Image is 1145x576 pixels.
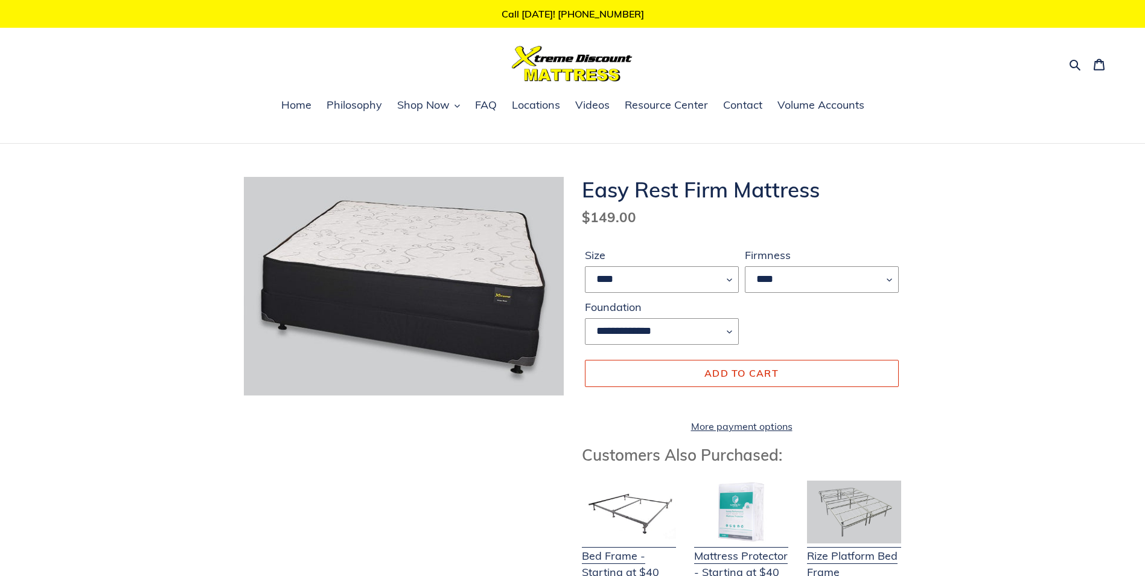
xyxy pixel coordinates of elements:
img: Xtreme Discount Mattress [512,46,633,82]
a: Volume Accounts [771,97,870,115]
label: Foundation [585,299,739,315]
a: Videos [569,97,616,115]
a: Resource Center [619,97,714,115]
span: FAQ [475,98,497,112]
a: Home [275,97,317,115]
span: Volume Accounts [777,98,864,112]
img: Bed Frame [582,481,676,543]
span: Contact [723,98,762,112]
img: Mattress Protector [694,481,788,543]
span: Locations [512,98,560,112]
button: Add to cart [585,360,899,386]
a: More payment options [585,419,899,434]
h3: Customers Also Purchased: [582,446,902,464]
span: Shop Now [397,98,450,112]
a: FAQ [469,97,503,115]
h1: Easy Rest Firm Mattress [582,177,902,202]
span: Philosophy [327,98,382,112]
a: Contact [717,97,768,115]
span: Home [281,98,311,112]
span: $149.00 [582,208,636,226]
span: Videos [575,98,610,112]
a: Philosophy [321,97,388,115]
span: Resource Center [625,98,708,112]
span: Add to cart [704,367,779,379]
label: Size [585,247,739,263]
img: Adjustable Base [807,481,901,543]
a: Locations [506,97,566,115]
label: Firmness [745,247,899,263]
button: Shop Now [391,97,466,115]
